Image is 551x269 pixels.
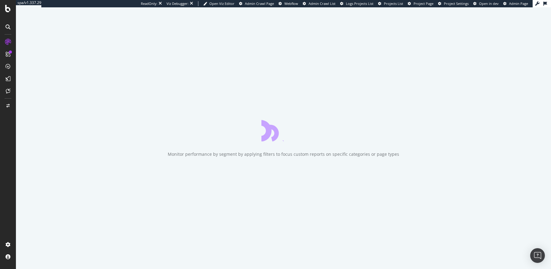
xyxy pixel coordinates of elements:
span: Admin Crawl Page [245,1,274,6]
a: Admin Crawl Page [239,1,274,6]
div: Open Intercom Messenger [530,248,545,263]
div: Viz Debugger: [167,1,189,6]
a: Open Viz Editor [203,1,234,6]
span: Admin Page [509,1,528,6]
a: Project Settings [438,1,469,6]
span: Logs Projects List [346,1,373,6]
span: Projects List [384,1,403,6]
div: Monitor performance by segment by applying filters to focus custom reports on specific categories... [168,151,399,157]
span: Admin Crawl List [309,1,335,6]
span: Project Page [414,1,433,6]
span: Project Settings [444,1,469,6]
span: Open in dev [479,1,499,6]
a: Logs Projects List [340,1,373,6]
a: Open in dev [473,1,499,6]
span: Open Viz Editor [209,1,234,6]
span: Webflow [284,1,298,6]
a: Admin Page [503,1,528,6]
div: animation [261,119,305,141]
div: ReadOnly: [141,1,157,6]
a: Projects List [378,1,403,6]
a: Webflow [279,1,298,6]
a: Project Page [408,1,433,6]
a: Admin Crawl List [303,1,335,6]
